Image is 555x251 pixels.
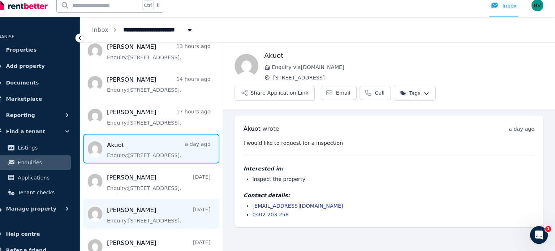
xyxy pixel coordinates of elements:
[104,32,120,39] a: Inbox
[20,130,59,139] span: Find a tenant
[251,167,535,174] h4: Interested in:
[279,68,543,75] span: Enquiry via [DOMAIN_NAME]
[92,23,214,48] nav: Breadcrumb
[6,48,86,62] a: Properties
[6,95,86,110] a: Marketplace
[32,175,81,183] span: Applications
[20,98,55,107] span: Marketplace
[341,93,356,100] span: Email
[32,189,81,198] span: Tenant checks
[260,204,349,209] a: [EMAIL_ADDRESS][DOMAIN_NAME]
[20,82,52,91] span: Documents
[243,90,321,104] button: Share Application Link
[251,128,268,135] span: Akuot
[404,94,424,101] span: Tags
[492,8,517,16] div: Inbox
[20,230,53,238] span: Help centre
[20,205,69,214] span: Manage property
[6,127,86,142] button: Find a tenant
[9,172,83,186] a: Applications
[251,142,535,149] pre: I would like to request for a inspection
[251,193,535,200] h4: Contact details:
[6,111,86,126] button: Reporting
[9,143,83,157] a: Listings
[6,79,86,94] a: Documents
[6,227,86,241] a: Help centre
[119,207,219,225] a: [PERSON_NAME][DATE]Enquiry:[STREET_ADDRESS].
[270,128,286,135] span: wrote
[260,177,535,184] li: Inspect the property
[260,212,296,218] a: 0402 203 258
[9,157,83,172] a: Enquiries
[167,9,169,14] span: k
[119,111,219,129] a: [PERSON_NAME]17 hours agoEnquiry:[STREET_ADDRESS].
[153,7,164,16] span: Ctrl
[12,6,61,17] img: RentBetter
[272,55,543,65] h1: Akuot
[327,90,362,104] a: Email
[398,90,439,104] button: Tags
[119,79,219,98] a: [PERSON_NAME]14 hours agoEnquiry:[STREET_ADDRESS].
[119,175,219,193] a: [PERSON_NAME][DATE]Enquiry:[STREET_ADDRESS].
[9,186,83,201] a: Tenant checks
[6,64,86,78] a: Add property
[532,6,543,17] img: Benmon Mammen Varghese
[280,78,543,86] span: [STREET_ADDRESS]
[20,51,50,59] span: Properties
[119,143,219,161] a: Akuota day agoEnquiry:[STREET_ADDRESS].
[530,226,548,244] iframe: Intercom live chat
[545,226,551,232] span: 1
[243,59,266,82] img: Akuot
[20,114,48,123] span: Reporting
[32,160,81,169] span: Enquiries
[20,66,58,75] span: Add property
[379,93,389,100] span: Call
[365,90,395,104] a: Call
[119,48,219,66] a: [PERSON_NAME]13 hours agoEnquiry:[STREET_ADDRESS].
[510,129,535,135] time: a day ago
[6,202,86,217] button: Manage property
[6,40,29,45] span: ORGANISE
[32,146,81,155] span: Listings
